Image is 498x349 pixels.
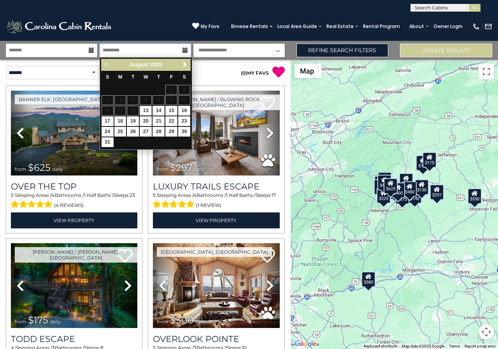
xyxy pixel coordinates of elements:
span: daily [52,166,63,172]
div: $130 [415,179,429,195]
a: 25 [114,127,126,137]
a: My Favs [192,22,219,30]
a: Add to favorites [260,248,275,265]
a: 30 [178,127,190,137]
div: Sleeping Areas / Bathrooms / Sleeps: [153,192,279,210]
div: $425 [377,174,391,190]
span: Friday [170,74,173,80]
a: 15 [165,106,177,116]
span: 1 Half Baths / [226,192,256,198]
span: from [15,166,26,172]
a: 22 [165,116,177,126]
span: 23 [130,192,135,198]
span: (1 review) [196,200,221,210]
a: 28 [153,127,165,137]
span: Wednesday [144,74,148,80]
a: 16 [178,106,190,116]
div: $375 [396,188,410,204]
span: 5 [153,192,156,198]
a: Rental Program [359,21,404,32]
span: from [157,166,168,172]
span: Monday [118,74,123,80]
span: $175 [28,314,48,326]
a: [PERSON_NAME] / [PERSON_NAME], [GEOGRAPHIC_DATA] [15,247,137,263]
span: My Favs [201,23,219,30]
span: 4 [51,192,54,198]
a: 24 [102,127,114,137]
div: $550 [468,188,482,203]
span: Saturday [182,74,186,80]
img: thumbnail_168695581.jpeg [153,91,279,175]
span: (4 reviews) [54,200,84,210]
a: Refine Search Filters [296,44,389,57]
div: $175 [416,155,430,171]
a: 20 [140,116,152,126]
a: Banner Elk, [GEOGRAPHIC_DATA] [15,95,109,104]
div: $225 [377,188,391,203]
div: $297 [430,184,444,200]
span: 2025 [150,61,162,68]
span: Map [300,67,314,75]
a: 21 [153,116,165,126]
a: Real Estate [323,21,358,32]
a: View Property [153,212,279,228]
div: $480 [403,181,417,196]
a: 19 [127,116,139,126]
a: (0)MY FAVS [241,70,269,76]
span: ( ) [241,70,247,76]
span: Tuesday [132,74,135,80]
a: Terms [449,344,460,348]
div: $400 [391,182,405,198]
span: Thursday [157,74,160,80]
a: [PERSON_NAME] / Blowing Rock, [GEOGRAPHIC_DATA] [157,95,279,110]
div: $175 [423,152,437,167]
button: Toggle fullscreen view [479,64,494,79]
h3: Overlook Pointe [153,334,279,344]
span: 17 [272,192,276,198]
button: Keyboard shortcuts [364,344,397,349]
a: Browse Rentals [227,21,272,32]
div: $125 [378,172,392,187]
a: Local Area Guide [274,21,321,32]
a: 29 [165,127,177,137]
a: Owner Login [430,21,466,32]
span: 0 [242,70,245,76]
span: 1 Half Baths / [84,192,114,198]
button: Update Results [400,44,492,57]
img: mail-regular-white.png [484,23,492,30]
a: 31 [102,137,114,147]
span: daily [195,319,206,324]
div: $230 [374,179,388,195]
a: Report a map error [465,344,496,348]
span: $297 [170,162,193,173]
a: 14 [153,106,165,116]
a: 17 [102,116,114,126]
div: $580 [362,271,376,287]
img: White-1-2.png [6,19,114,34]
a: About [405,21,428,32]
span: August [130,61,148,68]
span: $625 [28,162,51,173]
a: View Property [11,212,137,228]
span: from [157,319,168,324]
span: daily [50,319,61,324]
a: Open this area in Google Maps (opens a new window) [293,339,318,349]
a: [GEOGRAPHIC_DATA], [GEOGRAPHIC_DATA] [157,247,272,257]
img: thumbnail_168627805.jpeg [11,243,137,328]
span: Next [182,61,188,68]
img: phone-regular-white.png [472,23,480,30]
h3: Todd Escape [11,334,137,344]
span: Map data ©2025 Google [402,344,444,348]
span: 4 [193,192,196,198]
img: thumbnail_163477009.jpeg [153,243,279,328]
a: 27 [140,127,152,137]
span: $300 [170,314,194,326]
button: Change map style [295,64,322,78]
button: Map camera controls [479,324,494,340]
a: Over The Top [11,181,137,192]
div: $625 [384,178,398,194]
a: Luxury Trails Escape [153,181,279,192]
a: 18 [114,116,126,126]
